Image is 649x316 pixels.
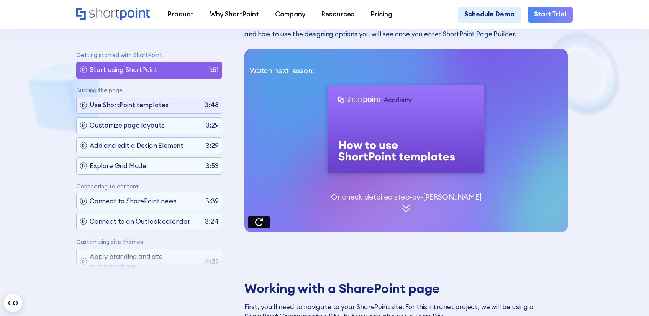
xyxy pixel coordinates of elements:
p: 1:51 [209,65,218,75]
p: 4:32 [205,257,218,266]
h3: Working with a SharePoint page [244,281,568,296]
p: Start using ShortPoint [90,65,157,75]
p: Watch next lesson: [250,65,562,76]
div: Why ShortPoint [210,10,259,19]
p: Connect to an Outlook calendar [90,217,190,226]
p: Customizing site themes [76,239,222,245]
div: Product [168,10,193,19]
p: Connecting to content [76,183,222,190]
button: Open CMP widget [4,294,22,312]
img: Next lesson thumbnail [328,85,484,174]
a: Start Trial [528,7,573,23]
div: Watch again [248,216,270,228]
p: Building the page [76,87,222,93]
a: Product [160,7,202,23]
p: Apply branding and site customizations [90,252,202,272]
p: In this tutorial, you’ll learn how to start using ShortPoint including how to insert a ShortPoint... [244,20,568,39]
p: 3:39 [205,196,218,206]
p: 3:29 [206,121,218,130]
a: Schedule Demo [458,7,521,23]
div: Resources [321,10,354,19]
div: Company [275,10,305,19]
p: 3:53 [206,161,218,170]
a: Home [76,8,152,22]
p: Use ShortPoint templates [90,100,169,110]
a: Resources [313,7,362,23]
div: Pricing [371,10,392,19]
p: Add and edit a Design Element [90,141,184,151]
a: Company [267,7,313,23]
p: Connect to SharePoint news [90,196,177,206]
iframe: Chat Widget [511,227,649,316]
p: 3:24 [205,217,218,226]
p: 3:29 [206,141,218,151]
p: Customize page layouts [90,121,164,130]
a: Pricing [363,7,400,23]
p: Or check detailed step-by-[PERSON_NAME] [331,192,482,203]
p: Explore Grid Mode [90,161,146,170]
p: Getting started with ShortPoint [76,52,222,58]
a: Why ShortPoint [202,7,267,23]
p: 3:48 [205,100,218,110]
